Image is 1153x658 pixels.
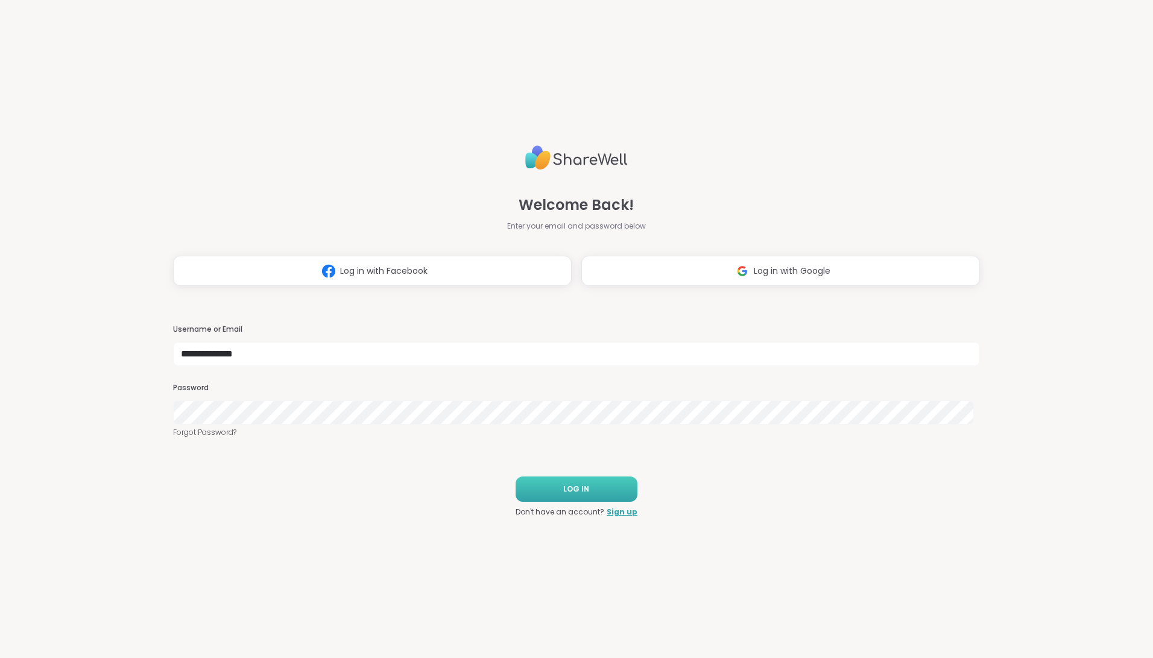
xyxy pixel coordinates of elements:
span: Enter your email and password below [507,221,646,232]
button: Log in with Google [581,256,980,286]
a: Sign up [607,507,637,517]
button: LOG IN [516,476,637,502]
span: Log in with Facebook [340,265,428,277]
span: Log in with Google [754,265,830,277]
h3: Username or Email [173,324,980,335]
img: ShareWell Logo [525,141,628,175]
span: Welcome Back! [519,194,634,216]
a: Forgot Password? [173,427,980,438]
h3: Password [173,383,980,393]
span: LOG IN [563,484,589,495]
button: Log in with Facebook [173,256,572,286]
img: ShareWell Logomark [317,260,340,282]
span: Don't have an account? [516,507,604,517]
img: ShareWell Logomark [731,260,754,282]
